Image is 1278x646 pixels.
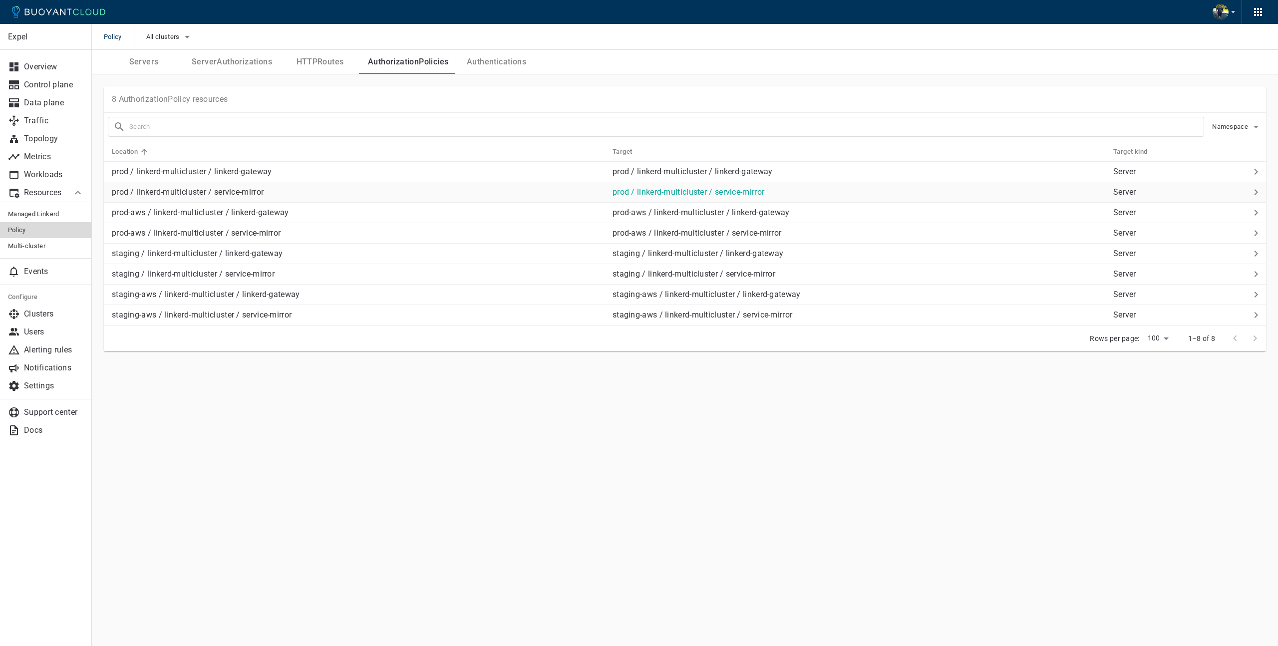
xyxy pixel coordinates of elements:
p: Events [24,267,84,277]
p: staging-aws / linkerd-multicluster / linkerd-gateway [112,290,605,300]
p: Clusters [24,309,84,319]
button: Namespace [1212,119,1262,134]
p: Notifications [24,363,84,373]
p: Topology [24,134,84,144]
p: 8 AuthorizationPolicy resources [112,94,228,104]
p: Docs [24,425,84,435]
p: Workloads [24,170,84,180]
span: Location [112,147,151,156]
p: Server [1113,269,1246,279]
p: Server [1113,310,1246,320]
p: Server [1113,228,1246,238]
h5: Target [613,148,632,156]
p: staging-aws / linkerd-multicluster / service-mirror [112,310,605,320]
p: Control plane [24,80,84,90]
span: Namespace [1212,123,1250,131]
p: Data plane [24,98,84,108]
p: prod-aws / linkerd-multicluster / linkerd-gateway [112,208,605,218]
p: Alerting rules [24,345,84,355]
img: Bjorn Stange [1213,4,1229,20]
a: prod / linkerd-multicluster / linkerd-gateway [613,167,773,176]
p: Metrics [24,152,84,162]
a: staging-aws / linkerd-multicluster / linkerd-gateway [613,290,801,299]
input: Search [129,120,1204,134]
h5: Location [112,148,138,156]
p: Overview [24,62,84,72]
span: All clusters [146,33,182,41]
button: All clusters [146,29,194,44]
p: Server [1113,187,1246,197]
p: 1–8 of 8 [1188,333,1215,343]
p: Support center [24,407,84,417]
button: HTTPRoutes [280,50,360,74]
p: Expel [8,32,83,42]
h5: Configure [8,293,84,301]
span: Policy [104,24,134,50]
span: Target kind [1113,147,1160,156]
p: Users [24,327,84,337]
a: prod / linkerd-multicluster / service-mirror [613,187,764,197]
a: staging / linkerd-multicluster / service-mirror [613,269,775,279]
p: Resources [24,188,64,198]
button: Authentications [456,50,536,74]
p: Server [1113,290,1246,300]
p: Server [1113,249,1246,259]
p: staging / linkerd-multicluster / linkerd-gateway [112,249,605,259]
a: prod-aws / linkerd-multicluster / service-mirror [613,228,781,238]
a: prod-aws / linkerd-multicluster / linkerd-gateway [613,208,790,217]
p: prod-aws / linkerd-multicluster / service-mirror [112,228,605,238]
div: 100 [1144,331,1172,345]
p: Rows per page: [1090,333,1139,343]
span: Target [613,147,645,156]
p: Settings [24,381,84,391]
p: staging / linkerd-multicluster / service-mirror [112,269,605,279]
button: ServerAuthorizations [184,50,280,74]
p: Server [1113,167,1246,177]
a: staging / linkerd-multicluster / linkerd-gateway [613,249,783,258]
span: Managed Linkerd [8,210,84,218]
span: Multi-cluster [8,242,84,250]
h5: Target kind [1113,148,1147,156]
p: prod / linkerd-multicluster / linkerd-gateway [112,167,605,177]
span: Policy [8,226,84,234]
p: Traffic [24,116,84,126]
button: AuthorizationPolicies [360,50,456,74]
p: Server [1113,208,1246,218]
p: prod / linkerd-multicluster / service-mirror [112,187,605,197]
button: Servers [104,50,184,74]
a: staging-aws / linkerd-multicluster / service-mirror [613,310,792,320]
